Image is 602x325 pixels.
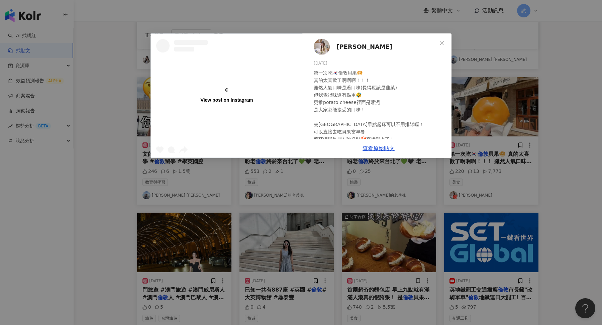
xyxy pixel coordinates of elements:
div: [DATE] [314,60,446,67]
div: View post on Instagram [201,97,253,103]
span: close [439,40,444,46]
a: KOL Avatar[PERSON_NAME] [314,39,437,55]
div: 第一次吃🇰🇷倫敦貝果🥯 真的太喜歡了啊啊啊！！！ 雖然人氣口味是蔥口味(長得應該是韭菜) 但我覺得味道有點重🤣 更推potato cheese裡面是薯泥 是大家都能接受的口味！ 去[GEOGRA... [314,69,446,187]
a: 查看原始貼文 [363,145,395,151]
a: View post on Instagram [151,34,303,157]
img: KOL Avatar [314,39,330,55]
button: Close [435,36,448,50]
span: [PERSON_NAME] [336,42,392,51]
